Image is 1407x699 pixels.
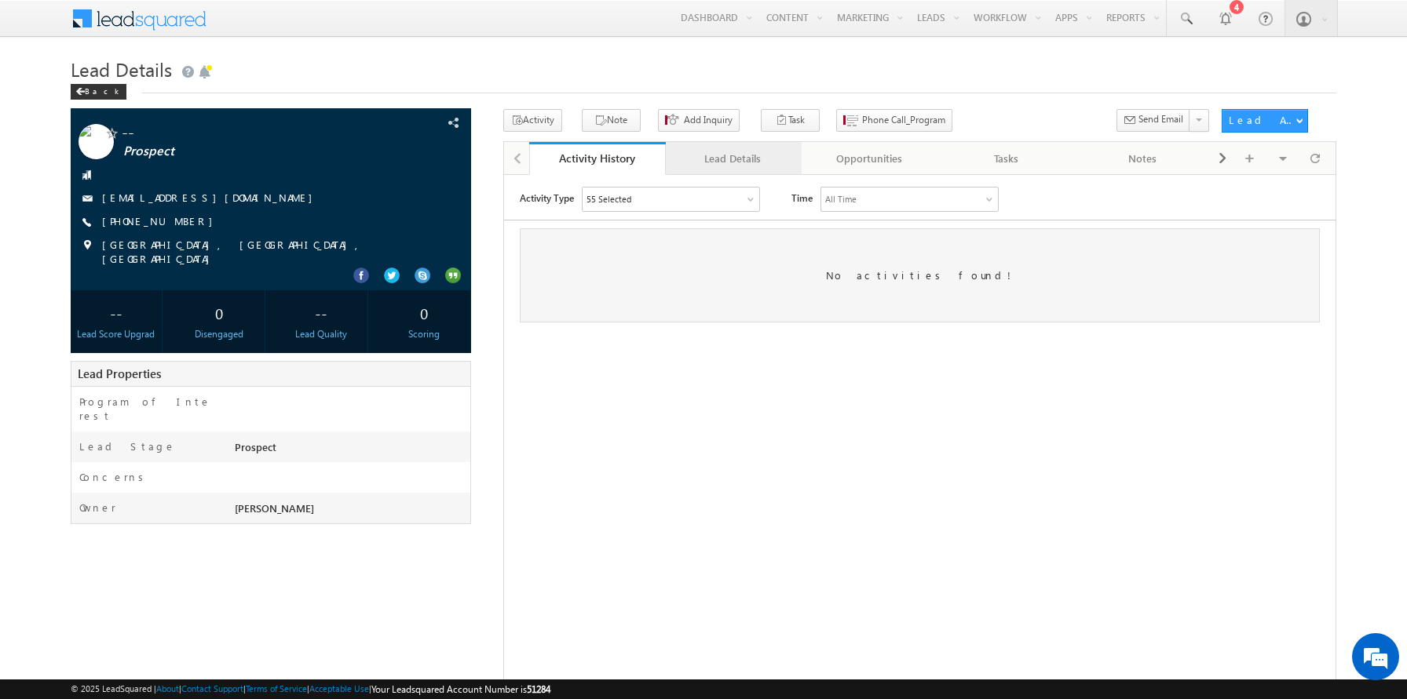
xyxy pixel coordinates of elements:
[123,144,374,159] span: Prospect
[82,17,127,31] div: 55 Selected
[16,53,816,147] div: No activities found!
[1138,112,1183,126] span: Send Email
[802,142,938,175] a: Opportunities
[235,501,314,515] span: [PERSON_NAME]
[678,149,788,168] div: Lead Details
[814,149,924,168] div: Opportunities
[1229,113,1296,127] div: Lead Actions
[666,142,802,175] a: Lead Details
[122,124,372,140] span: --
[71,682,550,697] span: © 2025 LeadSquared | | | | |
[371,683,550,695] span: Your Leadsquared Account Number is
[71,84,126,100] div: Back
[79,13,255,36] div: Sales Activity,Program,Email Bounced,Email Link Clicked,Email Marked Spam & 50 more..
[1087,149,1197,168] div: Notes
[75,298,159,327] div: --
[79,501,116,515] label: Owner
[658,109,740,132] button: Add Inquiry
[836,109,952,132] button: Phone Call_Program
[529,142,666,175] a: Activity History
[938,142,1075,175] a: Tasks
[280,327,364,341] div: Lead Quality
[684,113,733,127] span: Add Inquiry
[761,109,820,132] button: Task
[177,327,261,341] div: Disengaged
[321,17,353,31] div: All Time
[1222,109,1308,133] button: Lead Actions
[246,683,307,694] a: Terms of Service
[862,113,945,127] span: Phone Call_Program
[71,83,134,96] a: Back
[75,327,159,341] div: Lead Score Upgrad
[181,683,243,694] a: Contact Support
[16,12,70,35] span: Activity Type
[79,124,114,165] img: Profile photo
[541,151,654,166] div: Activity History
[231,439,470,461] div: Prospect
[78,366,161,381] span: Lead Properties
[79,395,216,423] label: Program of Interest
[177,298,261,327] div: 0
[527,683,550,695] span: 51284
[102,214,221,230] span: [PHONE_NUMBER]
[71,56,172,82] span: Lead Details
[156,683,179,694] a: About
[1075,142,1211,175] a: Notes
[382,327,466,341] div: Scoring
[582,109,641,132] button: Note
[280,298,364,327] div: --
[102,191,320,204] a: [EMAIL_ADDRESS][DOMAIN_NAME]
[79,439,176,453] label: Lead Stage
[287,12,309,35] span: Time
[79,470,149,484] label: Concerns
[309,683,369,694] a: Acceptable Use
[503,109,562,132] button: Activity
[382,298,466,327] div: 0
[951,149,1061,168] div: Tasks
[102,238,429,266] span: [GEOGRAPHIC_DATA], [GEOGRAPHIC_DATA], [GEOGRAPHIC_DATA]
[1116,109,1190,132] button: Send Email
